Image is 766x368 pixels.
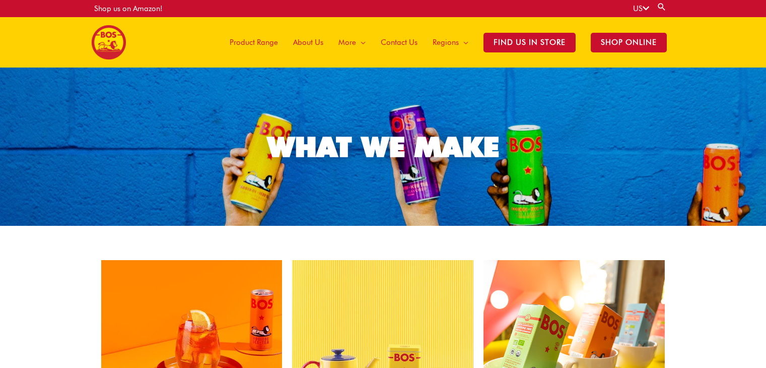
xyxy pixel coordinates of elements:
a: More [331,17,373,68]
a: US [633,4,649,13]
a: Regions [425,17,476,68]
a: Find Us in Store [476,17,583,68]
span: Contact Us [381,27,417,57]
span: SHOP ONLINE [591,33,667,52]
a: Contact Us [373,17,425,68]
a: About Us [286,17,331,68]
div: WHAT WE MAKE [267,133,499,161]
span: Product Range [230,27,278,57]
span: More [338,27,356,57]
nav: Site Navigation [215,17,674,68]
img: BOS United States [92,25,126,59]
a: Search button [657,2,667,12]
span: Find Us in Store [483,33,576,52]
a: Product Range [222,17,286,68]
span: About Us [293,27,323,57]
span: Regions [433,27,459,57]
a: SHOP ONLINE [583,17,674,68]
